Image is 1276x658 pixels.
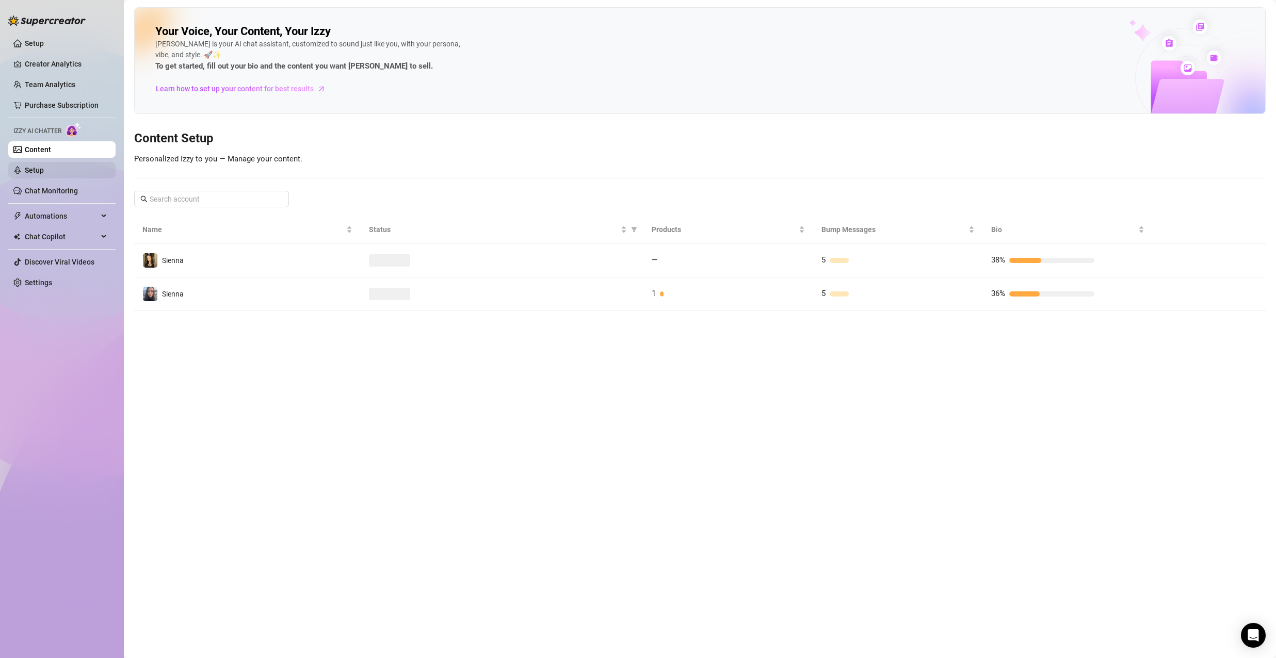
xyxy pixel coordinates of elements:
[361,216,643,244] th: Status
[25,101,99,109] a: Purchase Subscription
[652,224,797,235] span: Products
[134,216,361,244] th: Name
[142,224,344,235] span: Name
[316,84,327,94] span: arrow-right
[25,187,78,195] a: Chat Monitoring
[369,224,619,235] span: Status
[13,212,22,220] span: thunderbolt
[991,255,1005,265] span: 38%
[66,122,82,137] img: AI Chatter
[25,258,94,266] a: Discover Viral Videos
[13,126,61,136] span: Izzy AI Chatter
[652,255,658,265] span: —
[821,289,826,298] span: 5
[1241,623,1266,648] div: Open Intercom Messenger
[156,83,314,94] span: Learn how to set up your content for best results
[162,290,184,298] span: Sienna
[8,15,86,26] img: logo-BBDzfeDw.svg
[813,216,983,244] th: Bump Messages
[13,233,20,240] img: Chat Copilot
[631,226,637,233] span: filter
[155,80,333,97] a: Learn how to set up your content for best results
[155,39,465,73] div: [PERSON_NAME] is your AI chat assistant, customized to sound just like you, with your persona, vi...
[991,289,1005,298] span: 36%
[140,195,148,203] span: search
[155,24,331,39] h2: Your Voice, Your Content, Your Izzy
[983,216,1153,244] th: Bio
[25,208,98,224] span: Automations
[134,130,1266,147] h3: Content Setup
[155,61,433,71] strong: To get started, fill out your bio and the content you want [PERSON_NAME] to sell.
[150,193,274,205] input: Search account
[643,216,813,244] th: Products
[1105,8,1265,113] img: ai-chatter-content-library-cLFOSyPT.png
[821,255,826,265] span: 5
[25,80,75,89] a: Team Analytics
[991,224,1136,235] span: Bio
[25,145,51,154] a: Content
[652,289,656,298] span: 1
[821,224,966,235] span: Bump Messages
[143,287,157,301] img: Sienna
[629,222,639,237] span: filter
[25,278,52,287] a: Settings
[25,39,44,47] a: Setup
[25,56,107,72] a: Creator Analytics
[25,228,98,245] span: Chat Copilot
[162,256,184,265] span: Sienna
[143,253,157,268] img: Sienna
[134,154,302,163] span: Personalized Izzy to you — Manage your content.
[25,166,44,174] a: Setup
